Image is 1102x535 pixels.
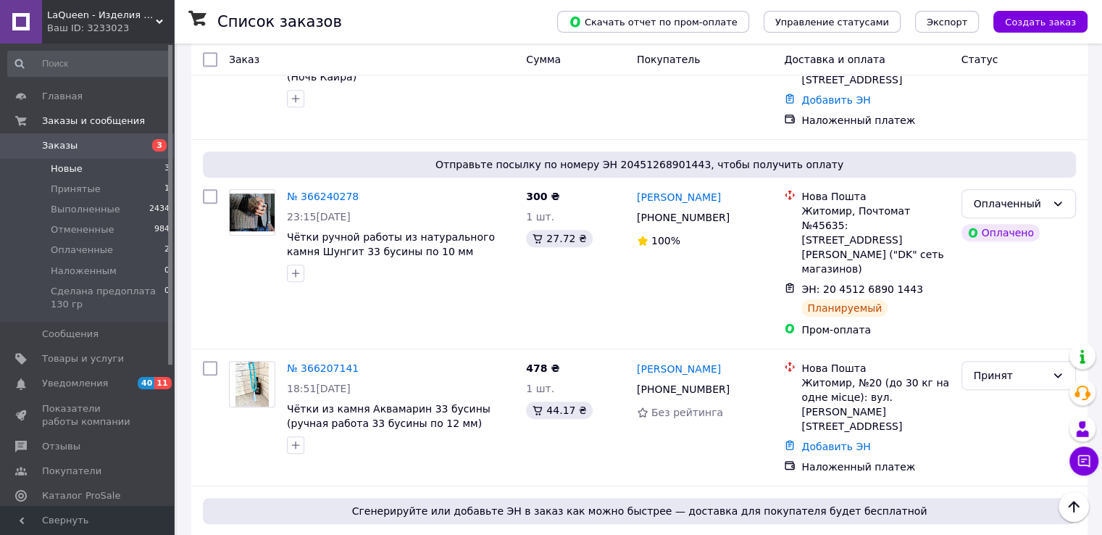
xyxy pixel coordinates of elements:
span: 1 [164,183,170,196]
div: Нова Пошта [801,189,949,204]
div: [PHONE_NUMBER] [634,207,732,228]
div: Планируемый [801,299,888,317]
div: Нова Пошта [801,361,949,376]
span: Заказы [42,139,78,152]
span: Заказ [229,54,259,65]
div: [PHONE_NUMBER] [634,379,732,399]
div: 44.17 ₴ [526,402,592,419]
span: Главная [42,90,83,103]
a: Добавить ЭН [801,94,870,106]
span: Товары и услуги [42,352,124,365]
span: Заказы и сообщения [42,115,145,128]
span: Статус [961,54,998,65]
span: 0 [164,285,170,311]
span: Создать заказ [1005,17,1076,28]
span: Принятые [51,183,101,196]
button: Экспорт [915,11,979,33]
span: Уведомления [42,377,108,390]
button: Создать заказ [993,11,1088,33]
a: Фото товару [229,361,275,407]
span: 984 [154,223,170,236]
span: Скачать отчет по пром-оплате [569,15,738,28]
div: Наложенный платеж [801,460,949,474]
a: Добавить ЭН [801,441,870,452]
span: Сгенерируйте или добавьте ЭН в заказ как можно быстрее — доставка для покупателя будет бесплатной [209,504,1070,518]
span: Покупатели [42,465,101,478]
span: Отзывы [42,440,80,453]
a: [PERSON_NAME] [637,190,721,204]
button: Управление статусами [764,11,901,33]
span: 11 [154,377,171,389]
div: 27.72 ₴ [526,230,592,247]
div: Оплачено [961,224,1040,241]
span: Показатели работы компании [42,402,134,428]
span: 40 [138,377,154,389]
span: 2 [164,244,170,257]
input: Поиск [7,51,171,77]
span: 0 [164,265,170,278]
a: Фото товару [229,189,275,236]
span: 1 шт. [526,383,554,394]
span: 300 ₴ [526,191,559,202]
img: Фото товару [235,362,270,407]
span: ЭН: 20 4512 6890 1443 [801,283,923,295]
span: 3 [152,139,167,152]
span: Новые [51,162,83,175]
button: Наверх [1059,492,1089,522]
span: Сделана предоплата 130 гр [51,285,164,311]
a: № 366207141 [287,362,359,374]
div: Житомир, №20 (до 30 кг на одне місце): вул. [PERSON_NAME][STREET_ADDRESS] [801,376,949,434]
span: 100% [651,235,680,246]
a: № 366240278 [287,191,359,202]
div: Наложенный платеж [801,113,949,128]
span: Сумма [526,54,561,65]
span: Отмененные [51,223,114,236]
div: Ваш ID: 3233023 [47,22,174,35]
span: Оплаченные [51,244,113,257]
span: 2434 [149,203,170,216]
span: 478 ₴ [526,362,559,374]
span: Наложенным [51,265,117,278]
span: LaQueen - Изделия и бижутерия из натуральных камней [47,9,156,22]
div: Пром-оплата [801,323,949,337]
a: Чётки ручной работы из натурального камня Шунгит 33 бусины по 10 мм [287,231,495,257]
span: Без рейтинга [651,407,723,418]
div: Принят [974,368,1046,383]
a: Чётки из камня Аквамарин 33 бусины (ручная работа 33 бусины по 12 мм) [287,403,491,429]
span: 23:15[DATE] [287,211,351,223]
img: Фото товару [230,194,275,231]
span: 1 шт. [526,211,554,223]
span: Доставка и оплата [784,54,885,65]
a: Создать заказ [979,15,1088,27]
span: Покупатель [637,54,701,65]
span: Экспорт [927,17,967,28]
a: [PERSON_NAME] [637,362,721,376]
span: Каталог ProSale [42,489,120,502]
div: Оплаченный [974,196,1046,212]
span: Отправьте посылку по номеру ЭН 20451268901443, чтобы получить оплату [209,157,1070,172]
button: Скачать отчет по пром-оплате [557,11,749,33]
span: 18:51[DATE] [287,383,351,394]
button: Чат с покупателем [1069,447,1098,476]
span: Управление статусами [775,17,889,28]
div: Житомир, Почтомат №45635: [STREET_ADDRESS][PERSON_NAME] ("DK" сеть магазинов) [801,204,949,276]
span: Сообщения [42,328,99,341]
span: Выполненные [51,203,120,216]
h1: Список заказов [217,13,342,30]
span: 3 [164,162,170,175]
